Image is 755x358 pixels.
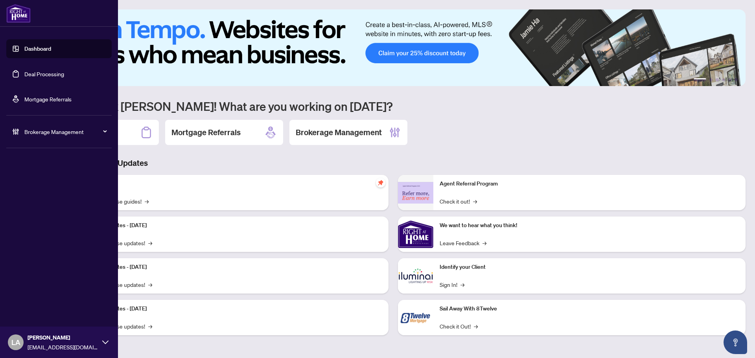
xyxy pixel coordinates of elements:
button: 6 [735,78,738,81]
button: Open asap [724,330,747,354]
button: 2 [709,78,713,81]
span: [PERSON_NAME] [28,333,98,342]
button: 4 [722,78,725,81]
a: Deal Processing [24,70,64,77]
img: Slide 0 [41,9,746,86]
span: → [148,239,152,247]
span: → [474,322,478,330]
p: Sail Away With 8Twelve [440,305,739,313]
span: → [145,197,149,206]
span: → [460,280,464,289]
span: → [482,239,486,247]
p: Agent Referral Program [440,180,739,188]
a: Check it Out!→ [440,322,478,330]
a: Check it out!→ [440,197,477,206]
img: logo [6,4,31,23]
p: Self-Help [83,180,382,188]
img: Sail Away With 8Twelve [398,300,433,335]
h2: Mortgage Referrals [171,127,241,138]
a: Sign In!→ [440,280,464,289]
p: Platform Updates - [DATE] [83,305,382,313]
button: 1 [694,78,706,81]
span: [EMAIL_ADDRESS][DOMAIN_NAME] [28,343,98,351]
a: Mortgage Referrals [24,95,72,103]
span: LA [11,337,20,348]
span: pushpin [376,178,385,187]
h1: Welcome back [PERSON_NAME]! What are you working on [DATE]? [41,99,746,114]
span: → [148,322,152,330]
h2: Brokerage Management [296,127,382,138]
p: Identify your Client [440,263,739,272]
h3: Brokerage & Industry Updates [41,158,746,169]
p: We want to hear what you think! [440,221,739,230]
img: We want to hear what you think! [398,217,433,252]
button: 5 [728,78,731,81]
p: Platform Updates - [DATE] [83,263,382,272]
img: Agent Referral Program [398,182,433,204]
p: Platform Updates - [DATE] [83,221,382,230]
span: Brokerage Management [24,127,106,136]
span: → [473,197,477,206]
button: 3 [716,78,719,81]
a: Dashboard [24,45,51,52]
span: → [148,280,152,289]
a: Leave Feedback→ [440,239,486,247]
img: Identify your Client [398,258,433,294]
